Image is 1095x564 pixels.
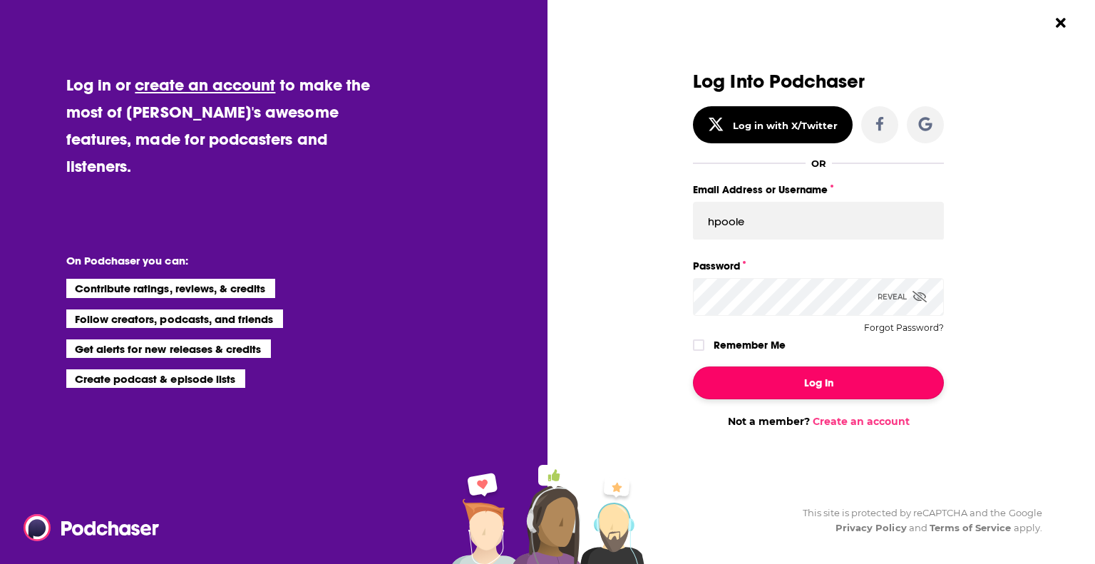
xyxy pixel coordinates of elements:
li: Contribute ratings, reviews, & credits [66,279,276,297]
button: Close Button [1047,9,1074,36]
button: Forgot Password? [864,323,944,333]
label: Email Address or Username [693,180,944,199]
li: Follow creators, podcasts, and friends [66,309,284,328]
a: create an account [135,75,275,95]
a: Privacy Policy [836,522,907,533]
li: On Podchaser you can: [66,254,351,267]
li: Get alerts for new releases & credits [66,339,271,358]
li: Create podcast & episode lists [66,369,245,388]
a: Podchaser - Follow, Share and Rate Podcasts [24,514,149,541]
a: Terms of Service [930,522,1012,533]
h3: Log Into Podchaser [693,71,944,92]
a: Create an account [813,415,910,428]
button: Log in with X/Twitter [693,106,853,143]
label: Remember Me [714,336,786,354]
div: OR [811,158,826,169]
button: Log In [693,366,944,399]
div: Log in with X/Twitter [733,120,838,131]
input: Email Address or Username [693,202,944,240]
div: Not a member? [693,415,944,428]
img: Podchaser - Follow, Share and Rate Podcasts [24,514,160,541]
div: This site is protected by reCAPTCHA and the Google and apply. [791,506,1042,535]
label: Password [693,257,944,275]
div: Reveal [878,278,927,316]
